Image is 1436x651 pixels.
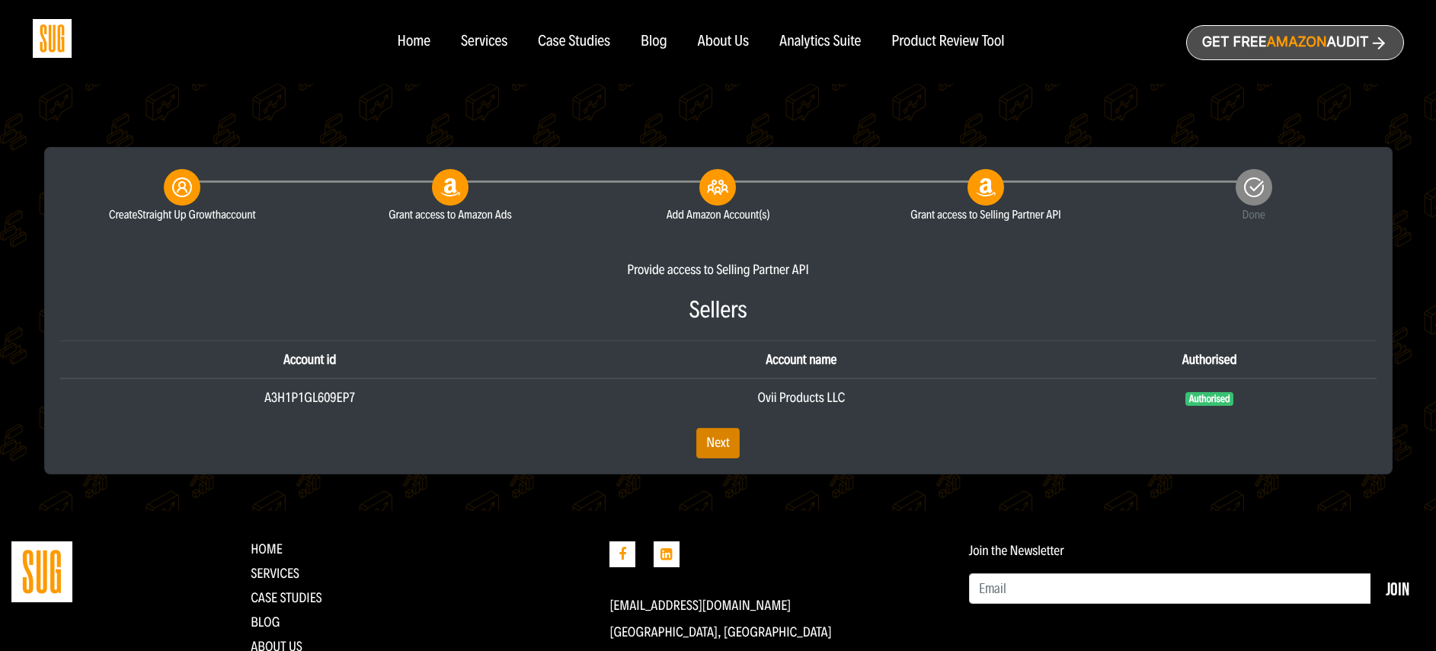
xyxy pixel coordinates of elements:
[397,34,430,50] a: Home
[60,378,560,416] td: A3H1P1GL609EP7
[641,34,667,50] a: Blog
[60,260,1377,279] div: Provide access to Selling Partner API
[60,341,560,379] th: Account id
[137,207,221,222] span: Straight Up Growth
[1043,341,1377,379] th: Authorised
[11,541,72,602] img: Straight Up Growth
[863,206,1108,224] small: Grant access to Selling Partner API
[560,341,1043,379] th: Account name
[596,206,841,224] small: Add Amazon Account(s)
[560,378,1043,416] td: Ovii Products LLC
[891,34,1004,50] a: Product Review Tool
[1186,25,1404,60] a: Get freeAmazonAudit
[251,541,283,557] a: Home
[698,34,750,50] a: About Us
[328,206,573,224] small: Grant access to Amazon Ads
[969,573,1371,604] input: Email
[1131,206,1377,224] small: Done
[251,565,299,582] a: Services
[1185,392,1233,406] span: Authorised
[1370,573,1425,604] button: Join
[1266,34,1326,50] span: Amazon
[60,206,305,224] small: Create account
[609,624,945,640] p: [GEOGRAPHIC_DATA], [GEOGRAPHIC_DATA]
[461,34,507,50] a: Services
[696,428,740,458] a: Next
[609,597,791,614] a: [EMAIL_ADDRESS][DOMAIN_NAME]
[251,589,322,606] a: CASE STUDIES
[33,19,72,58] img: Sug
[251,614,280,630] a: Blog
[60,297,1377,323] h3: Sellers
[969,543,1064,558] label: Join the Newsletter
[779,34,861,50] a: Analytics Suite
[538,34,610,50] a: Case Studies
